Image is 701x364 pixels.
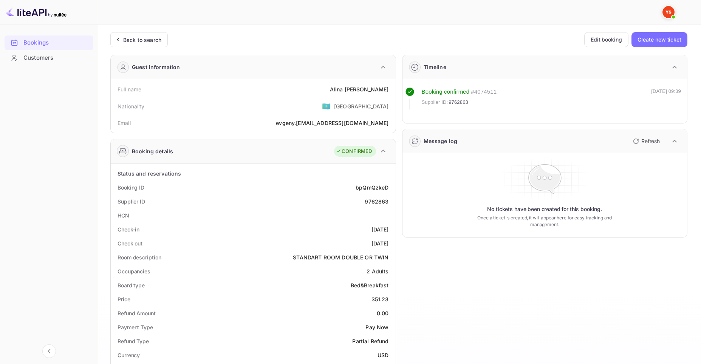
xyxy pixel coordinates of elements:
[5,35,93,49] a: Bookings
[631,32,687,47] button: Create new ticket
[371,225,389,233] div: [DATE]
[322,99,330,113] span: United States
[352,338,388,344] ya-tr-span: Partial Refund
[424,138,458,144] ya-tr-span: Message log
[123,37,161,43] ya-tr-span: Back to search
[468,214,621,228] ya-tr-span: Once a ticket is created, it will appear here for easy tracking and management.
[322,102,330,110] ya-tr-span: 🇰🇿
[422,99,448,105] ya-tr-span: Supplier ID:
[296,120,388,126] ya-tr-span: [EMAIL_ADDRESS][DOMAIN_NAME]
[118,184,144,191] ya-tr-span: Booking ID
[591,35,622,44] ya-tr-span: Edit booking
[118,338,149,344] ya-tr-span: Refund Type
[584,32,628,47] button: Edit booking
[276,120,296,126] ya-tr-span: evgeny.
[118,212,129,219] ya-tr-span: HCN
[334,103,389,110] ya-tr-span: [GEOGRAPHIC_DATA]
[365,324,388,330] ya-tr-span: Pay Now
[342,148,372,155] ya-tr-span: CONFIRMED
[330,86,343,93] ya-tr-span: Alina
[118,282,145,288] ya-tr-span: Board type
[487,205,602,213] ya-tr-span: No tickets have been created for this booking.
[641,138,660,144] ya-tr-span: Refresh
[118,296,130,302] ya-tr-span: Price
[118,324,153,330] ya-tr-span: Payment Type
[23,39,49,47] ya-tr-span: Bookings
[422,88,443,95] ya-tr-span: Booking
[118,120,131,126] ya-tr-span: Email
[471,88,497,96] div: # 4074511
[118,268,150,275] ya-tr-span: Occupancies
[118,103,145,110] ya-tr-span: Nationality
[377,309,389,317] div: 0.00
[628,135,663,147] button: Refresh
[118,86,141,93] ya-tr-span: Full name
[118,352,140,358] ya-tr-span: Currency
[118,310,156,316] ya-tr-span: Refund Amount
[424,64,446,70] ya-tr-span: Timeline
[132,147,173,155] ya-tr-span: Booking details
[371,295,389,303] div: 351.23
[356,184,388,191] ya-tr-span: bpQmQzkeD
[293,254,388,261] ya-tr-span: STANDART ROOM DOUBLE OR TWIN
[118,226,139,233] ya-tr-span: Check-in
[371,239,389,247] div: [DATE]
[345,86,389,93] ya-tr-span: [PERSON_NAME]
[23,54,53,62] ya-tr-span: Customers
[662,6,675,18] img: Yandex Support
[449,99,468,105] ya-tr-span: 9762863
[5,51,93,65] a: Customers
[367,268,388,275] ya-tr-span: 2 Adults
[378,352,388,358] ya-tr-span: USD
[651,88,681,94] ya-tr-span: [DATE] 09:39
[118,198,145,205] ya-tr-span: Supplier ID
[118,170,181,177] ya-tr-span: Status and reservations
[365,197,388,205] div: 9762863
[118,254,161,261] ya-tr-span: Room description
[118,240,142,247] ya-tr-span: Check out
[351,282,389,288] ya-tr-span: Bed&Breakfast
[132,63,180,71] ya-tr-span: Guest information
[6,6,67,18] img: LiteAPI logo
[42,344,56,358] button: Collapse navigation
[638,35,681,44] ya-tr-span: Create new ticket
[444,88,469,95] ya-tr-span: confirmed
